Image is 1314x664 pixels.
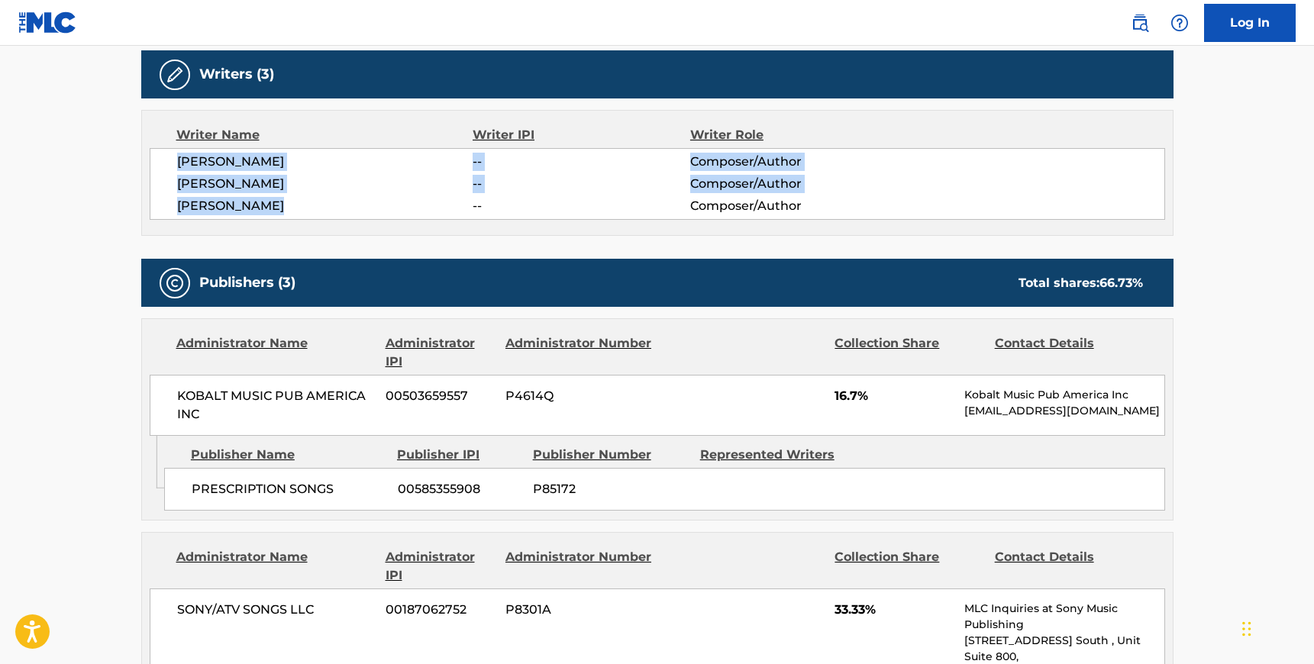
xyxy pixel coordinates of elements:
[473,126,690,144] div: Writer IPI
[1242,606,1251,652] div: Drag
[386,601,494,619] span: 00187062752
[835,601,953,619] span: 33.33%
[386,387,494,405] span: 00503659557
[473,175,689,193] span: --
[166,274,184,292] img: Publishers
[505,387,654,405] span: P4614Q
[533,446,689,464] div: Publisher Number
[1019,274,1143,292] div: Total shares:
[18,11,77,34] img: MLC Logo
[199,274,295,292] h5: Publishers (3)
[995,548,1143,585] div: Contact Details
[835,387,953,405] span: 16.7%
[177,175,473,193] span: [PERSON_NAME]
[166,66,184,84] img: Writers
[505,548,654,585] div: Administrator Number
[386,334,494,371] div: Administrator IPI
[1131,14,1149,32] img: search
[177,387,375,424] span: KOBALT MUSIC PUB AMERICA INC
[835,548,983,585] div: Collection Share
[398,480,521,498] span: 00585355908
[964,387,1164,403] p: Kobalt Music Pub America Inc
[1204,4,1296,42] a: Log In
[690,153,888,171] span: Composer/Author
[964,403,1164,419] p: [EMAIL_ADDRESS][DOMAIN_NAME]
[1164,8,1195,38] div: Help
[1238,591,1314,664] iframe: Chat Widget
[386,548,494,585] div: Administrator IPI
[397,446,521,464] div: Publisher IPI
[176,548,374,585] div: Administrator Name
[835,334,983,371] div: Collection Share
[505,334,654,371] div: Administrator Number
[192,480,386,498] span: PRESCRIPTION SONGS
[176,126,473,144] div: Writer Name
[191,446,386,464] div: Publisher Name
[199,66,274,83] h5: Writers (3)
[473,153,689,171] span: --
[995,334,1143,371] div: Contact Details
[177,153,473,171] span: [PERSON_NAME]
[1125,8,1155,38] a: Public Search
[473,197,689,215] span: --
[690,126,888,144] div: Writer Role
[177,197,473,215] span: [PERSON_NAME]
[176,334,374,371] div: Administrator Name
[690,197,888,215] span: Composer/Author
[1099,276,1143,290] span: 66.73 %
[690,175,888,193] span: Composer/Author
[700,446,856,464] div: Represented Writers
[177,601,375,619] span: SONY/ATV SONGS LLC
[533,480,689,498] span: P85172
[964,601,1164,633] p: MLC Inquiries at Sony Music Publishing
[1170,14,1189,32] img: help
[505,601,654,619] span: P8301A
